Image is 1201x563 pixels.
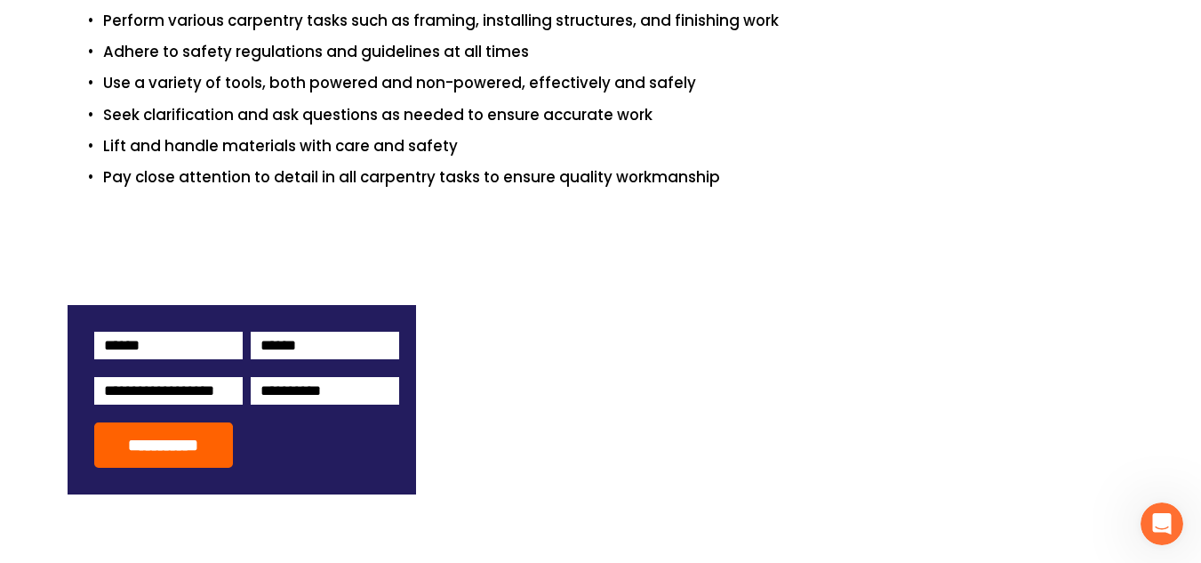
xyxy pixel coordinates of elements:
[1141,503,1183,545] iframe: Intercom live chat
[103,40,1134,64] p: Adhere to safety regulations and guidelines at all times
[103,71,1134,95] p: Use a variety of tools, both powered and non-powered, effectively and safely
[103,165,1134,189] p: Pay close attention to detail in all carpentry tasks to ensure quality workmanship
[103,103,1134,127] p: Seek clarification and ask questions as needed to ensure accurate work
[103,134,1134,158] p: Lift and handle materials with care and safety
[103,9,1134,33] p: Perform various carpentry tasks such as framing, installing structures, and finishing work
